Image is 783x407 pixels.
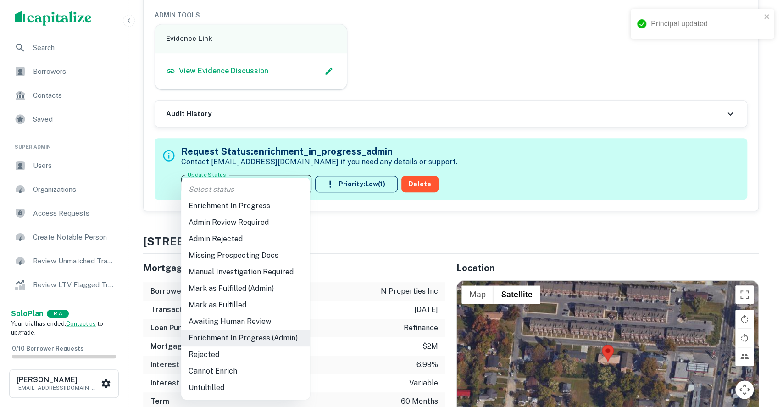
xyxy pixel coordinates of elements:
li: Admin Review Required [181,214,310,231]
iframe: Chat Widget [737,334,783,378]
li: Rejected [181,346,310,363]
li: Admin Rejected [181,231,310,247]
div: Principal updated [651,18,761,29]
li: Manual Investigation Required [181,264,310,280]
li: Unfulfilled [181,379,310,396]
button: close [764,13,770,22]
li: Awaiting Human Review [181,313,310,330]
li: Mark as Fulfilled [181,297,310,313]
li: Enrichment In Progress [181,198,310,214]
li: Mark as Fulfilled (Admin) [181,280,310,297]
li: Missing Prospecting Docs [181,247,310,264]
li: Enrichment In Progress (Admin) [181,330,310,346]
li: Cannot Enrich [181,363,310,379]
